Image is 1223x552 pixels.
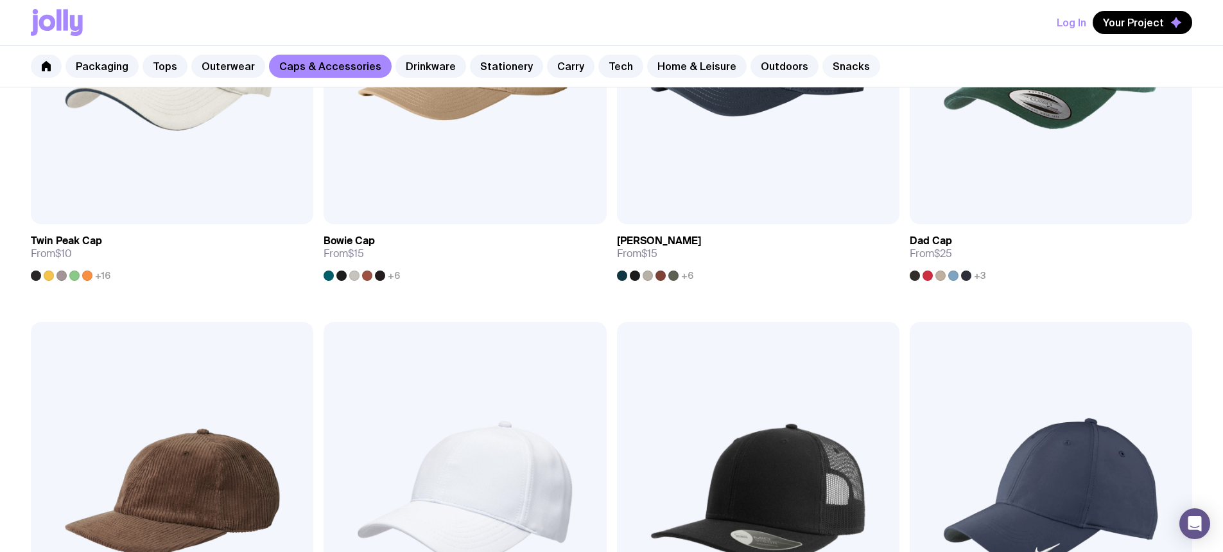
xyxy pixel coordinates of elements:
[470,55,543,78] a: Stationery
[1103,16,1164,29] span: Your Project
[1057,11,1086,34] button: Log In
[31,224,313,281] a: Twin Peak CapFrom$10+16
[324,247,364,260] span: From
[31,247,72,260] span: From
[910,235,952,247] h3: Dad Cap
[269,55,392,78] a: Caps & Accessories
[598,55,643,78] a: Tech
[95,271,110,281] span: +16
[1093,11,1192,34] button: Your Project
[617,247,657,260] span: From
[617,224,899,281] a: [PERSON_NAME]From$15+6
[65,55,139,78] a: Packaging
[910,224,1192,281] a: Dad CapFrom$25+3
[31,235,102,247] h3: Twin Peak Cap
[1179,508,1210,539] div: Open Intercom Messenger
[822,55,880,78] a: Snacks
[910,247,952,260] span: From
[324,235,375,247] h3: Bowie Cap
[750,55,819,78] a: Outdoors
[348,247,364,260] span: $15
[388,271,400,281] span: +6
[547,55,594,78] a: Carry
[647,55,747,78] a: Home & Leisure
[143,55,187,78] a: Tops
[55,247,72,260] span: $10
[324,224,606,281] a: Bowie CapFrom$15+6
[617,235,701,247] h3: [PERSON_NAME]
[395,55,466,78] a: Drinkware
[641,247,657,260] span: $15
[681,271,693,281] span: +6
[974,271,986,281] span: +3
[191,55,265,78] a: Outerwear
[934,247,952,260] span: $25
